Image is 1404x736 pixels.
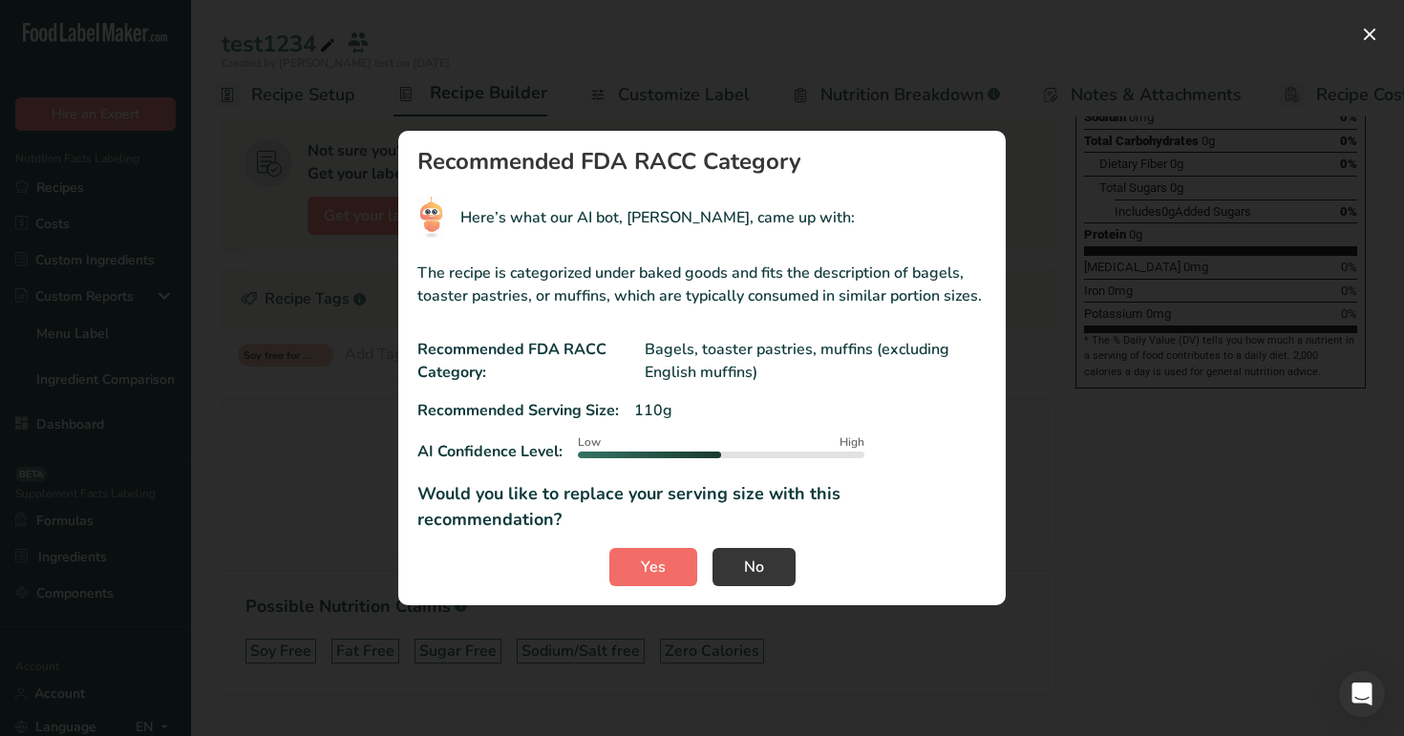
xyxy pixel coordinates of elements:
span: No [744,556,764,578]
h1: Recommended FDA RACC Category [417,150,987,173]
p: The recipe is categorized under baked goods and fits the description of bagels, toaster pastries,... [417,262,987,307]
p: Recommended Serving Size: [417,399,619,422]
span: Yes [641,556,666,578]
p: AI Confidence Level: [417,440,563,463]
div: Open Intercom Messenger [1339,671,1385,717]
button: No [713,548,796,586]
p: 110g [634,399,672,422]
button: Yes [609,548,697,586]
p: Here’s what our AI bot, [PERSON_NAME], came up with: [460,206,855,229]
p: Would you like to replace your serving size with this recommendation? [417,481,987,533]
p: Recommended FDA RACC Category: [417,338,629,384]
span: Low [578,433,601,451]
img: RIA AI Bot [417,196,445,239]
span: High [840,433,864,451]
p: Bagels, toaster pastries, muffins (excluding English muffins) [645,338,987,384]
